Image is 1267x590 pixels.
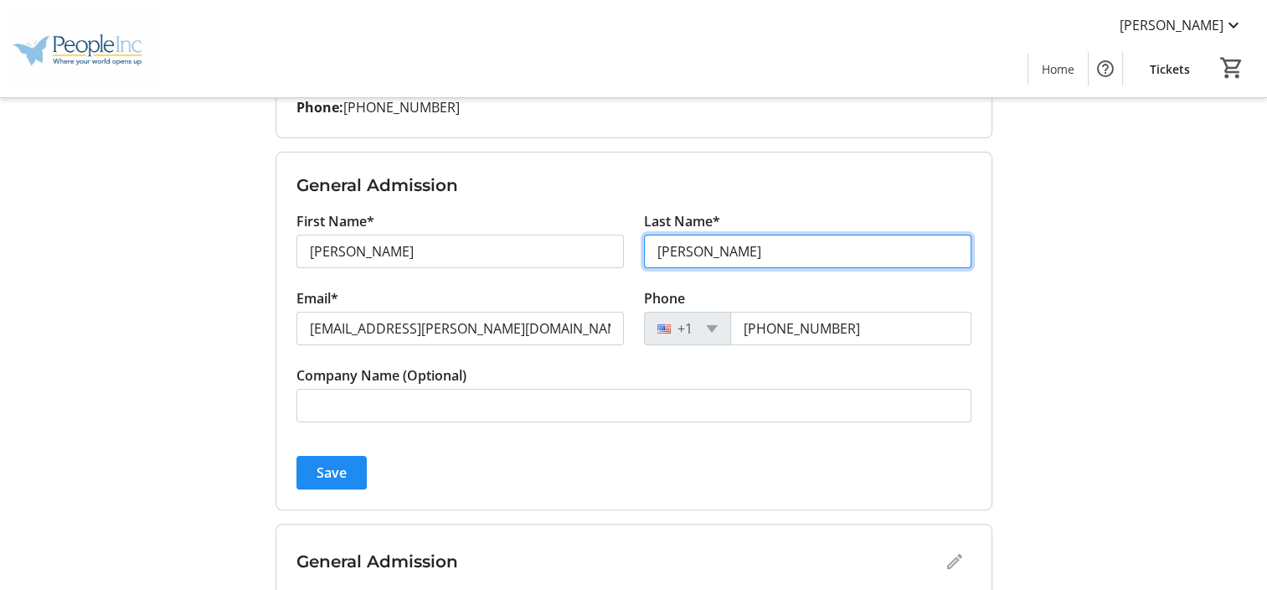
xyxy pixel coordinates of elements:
p: [PHONE_NUMBER] [296,97,971,117]
button: [PERSON_NAME] [1106,12,1257,39]
label: Email* [296,288,338,308]
a: Tickets [1136,54,1203,85]
span: Save [317,463,347,483]
strong: Phone: [296,98,343,116]
label: First Name* [296,211,374,231]
button: Help [1089,52,1122,85]
span: Tickets [1150,60,1190,78]
button: Cart [1217,53,1247,83]
button: Save [296,456,367,489]
span: [PERSON_NAME] [1120,15,1223,35]
h3: General Admission [296,173,971,198]
h3: General Admission [296,549,938,574]
img: People Inc.'s Logo [10,7,159,91]
label: Company Name (Optional) [296,365,466,386]
a: Home [1028,54,1088,85]
input: (201) 555-0123 [730,312,971,345]
label: Phone [644,288,685,308]
label: Last Name* [644,211,720,231]
span: Home [1042,60,1074,78]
